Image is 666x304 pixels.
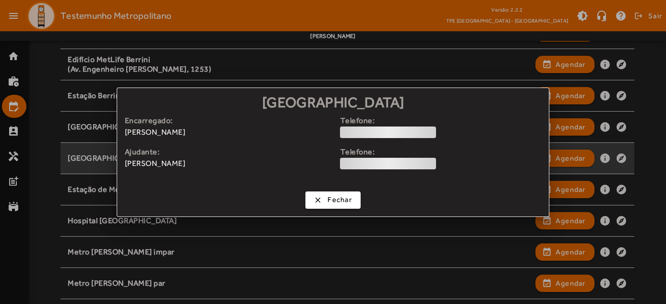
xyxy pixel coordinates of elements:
[340,146,548,158] strong: Telefone:
[327,194,352,205] span: Fechar
[340,158,436,169] div: loading
[125,146,333,158] strong: Ajudante:
[117,88,549,114] h1: [GEOGRAPHIC_DATA]
[340,115,548,127] strong: Telefone:
[340,127,436,138] div: loading
[125,158,333,169] span: [PERSON_NAME]
[125,115,333,127] strong: Encarregado:
[125,127,333,138] span: [PERSON_NAME]
[305,191,361,209] button: Fechar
